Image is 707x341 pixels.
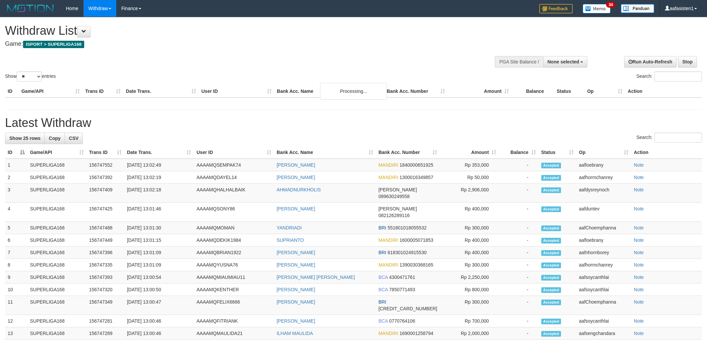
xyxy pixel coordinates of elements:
[440,271,499,284] td: Rp 2,250,000
[194,234,274,246] td: AAAAMQDEKIK1984
[576,327,631,340] td: aafsengchandara
[388,225,427,230] span: Copy 551801018055532 to clipboard
[87,234,124,246] td: 156747449
[87,222,124,234] td: 156747488
[576,296,631,315] td: aafChoemphanna
[634,318,644,324] a: Note
[499,296,538,315] td: -
[576,171,631,184] td: aafhormchanrey
[541,319,561,324] span: Accepted
[87,296,124,315] td: 156747349
[634,299,644,305] a: Note
[194,203,274,222] td: AAAAMQSONY86
[541,225,561,231] span: Accepted
[541,163,561,168] span: Accepted
[5,246,27,259] td: 7
[541,331,561,337] span: Accepted
[499,271,538,284] td: -
[389,287,415,292] span: Copy 7850771493 to clipboard
[541,250,561,256] span: Accepted
[499,234,538,246] td: -
[5,315,27,327] td: 12
[194,284,274,296] td: AAAAMQKENTHER
[277,225,302,230] a: YANDRIADI
[27,146,87,159] th: Game/API: activate to sort column ascending
[124,234,194,246] td: [DATE] 13:01:15
[5,296,27,315] td: 11
[277,331,313,336] a: ILHAM MAULIDA
[624,56,677,67] a: Run Auto-Refresh
[440,259,499,271] td: Rp 300,000
[634,237,644,243] a: Note
[277,287,315,292] a: [PERSON_NAME]
[379,213,410,218] span: Copy 082126289116 to clipboard
[495,56,543,67] div: PGA Site Balance /
[5,3,56,13] img: MOTION_logo.png
[634,262,644,268] a: Note
[440,203,499,222] td: Rp 400,000
[634,162,644,168] a: Note
[440,315,499,327] td: Rp 700,000
[5,184,27,203] td: 3
[19,85,83,98] th: Game/API
[124,246,194,259] td: [DATE] 13:01:09
[379,225,386,230] span: BRI
[83,85,123,98] th: Trans ID
[541,175,561,181] span: Accepted
[576,146,631,159] th: Op: activate to sort column ascending
[448,85,512,98] th: Amount
[539,146,576,159] th: Status: activate to sort column ascending
[124,146,194,159] th: Date Trans.: activate to sort column ascending
[678,56,697,67] a: Stop
[499,327,538,340] td: -
[124,284,194,296] td: [DATE] 13:00:50
[27,234,87,246] td: SUPERLIGA168
[440,184,499,203] td: Rp 2,906,000
[64,133,83,144] a: CSV
[124,327,194,340] td: [DATE] 13:00:46
[655,71,702,81] input: Search:
[541,300,561,305] span: Accepted
[124,203,194,222] td: [DATE] 13:01:46
[606,2,615,8] span: 34
[69,136,79,141] span: CSV
[277,237,304,243] a: SUPRIANTO
[637,71,702,81] label: Search:
[634,275,644,280] a: Note
[379,162,398,168] span: MANDIRI
[576,271,631,284] td: aafsoycanthlai
[541,187,561,193] span: Accepted
[584,85,625,98] th: Op
[123,85,199,98] th: Date Trans.
[87,159,124,171] td: 156747552
[87,203,124,222] td: 156747425
[124,315,194,327] td: [DATE] 13:00:46
[440,284,499,296] td: Rp 800,000
[5,133,45,144] a: Show 25 rows
[400,162,433,168] span: Copy 1840000651925 to clipboard
[87,315,124,327] td: 156747281
[194,271,274,284] td: AAAAMQMIAUMIAU11
[548,59,579,64] span: None selected
[194,159,274,171] td: AAAAMQSEMPAK74
[634,225,644,230] a: Note
[27,271,87,284] td: SUPERLIGA168
[543,56,588,67] button: None selected
[199,85,274,98] th: User ID
[440,296,499,315] td: Rp 300,000
[87,271,124,284] td: 156747393
[499,159,538,171] td: -
[499,259,538,271] td: -
[277,318,315,324] a: [PERSON_NAME]
[512,85,554,98] th: Balance
[27,159,87,171] td: SUPERLIGA168
[277,187,321,192] a: AHMADNURKHOLIS
[440,327,499,340] td: Rp 2,000,000
[379,331,398,336] span: MANDIRI
[379,206,417,211] span: [PERSON_NAME]
[576,284,631,296] td: aafsoycanthlai
[499,284,538,296] td: -
[44,133,65,144] a: Copy
[124,184,194,203] td: [DATE] 13:02:18
[124,259,194,271] td: [DATE] 13:01:09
